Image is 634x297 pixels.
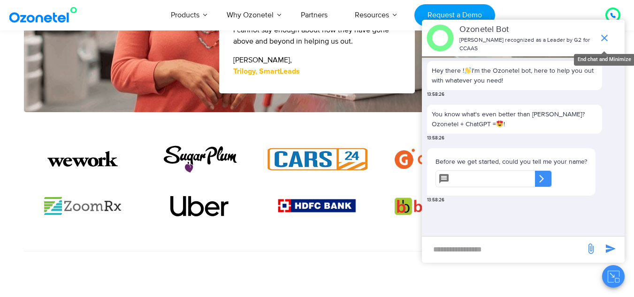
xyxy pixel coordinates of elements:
a: Request a Demo [414,4,495,26]
strong: Trilogy, SmartLeads [233,68,300,75]
p: Hey there ! I'm the Ozonetel bot, here to help you out with whatever you need! [432,66,597,85]
span: 13:58:26 [427,91,444,98]
div: new-msg-input [427,241,581,258]
span: I cannot say enough about how they have gone above and beyond in helping us out. [233,25,389,46]
p: Ozonetel Bot [459,23,594,36]
p: You know what's even better than [PERSON_NAME]? Ozonetel + ChatGPT = ! [432,109,597,129]
span: send message [581,239,600,258]
img: 😍 [497,121,503,127]
span: 13:58:26 [427,135,444,142]
p: Before we get started, could you tell me your name? [435,157,587,167]
span: 13:58:26 [427,197,444,204]
img: header [427,24,454,52]
button: Close chat [602,265,625,288]
span: end chat or minimize [595,29,614,47]
span: [PERSON_NAME], [233,55,292,65]
span: send message [601,239,620,258]
p: [PERSON_NAME] recognized as a Leader by G2 for CCAAS [459,36,594,53]
img: 👋 [465,67,471,74]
